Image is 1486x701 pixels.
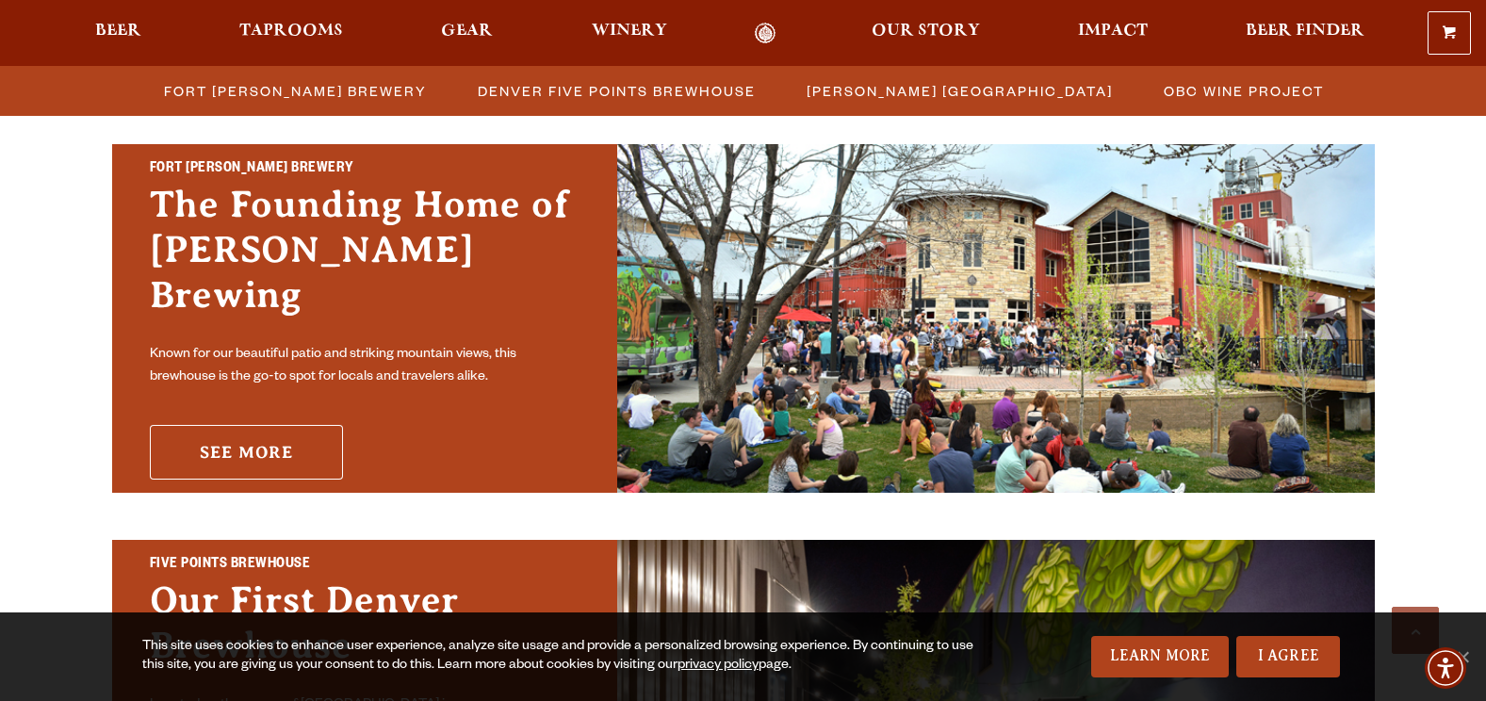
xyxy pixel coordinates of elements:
[730,23,801,44] a: Odell Home
[1392,607,1439,654] a: Scroll to top
[592,24,667,39] span: Winery
[153,77,436,105] a: Fort [PERSON_NAME] Brewery
[1152,77,1333,105] a: OBC Wine Project
[1233,23,1377,44] a: Beer Finder
[1078,24,1148,39] span: Impact
[617,144,1375,493] img: Fort Collins Brewery & Taproom'
[678,659,759,674] a: privacy policy
[807,77,1113,105] span: [PERSON_NAME] [GEOGRAPHIC_DATA]
[164,77,427,105] span: Fort [PERSON_NAME] Brewery
[239,24,343,39] span: Taprooms
[429,23,505,44] a: Gear
[1246,24,1364,39] span: Beer Finder
[150,344,580,389] p: Known for our beautiful patio and striking mountain views, this brewhouse is the go-to spot for l...
[872,24,980,39] span: Our Story
[478,77,756,105] span: Denver Five Points Brewhouse
[466,77,765,105] a: Denver Five Points Brewhouse
[150,182,580,336] h3: The Founding Home of [PERSON_NAME] Brewing
[95,24,141,39] span: Beer
[150,157,580,182] h2: Fort [PERSON_NAME] Brewery
[859,23,992,44] a: Our Story
[150,578,580,687] h3: Our First Denver Brewhouse
[1066,23,1160,44] a: Impact
[1164,77,1324,105] span: OBC Wine Project
[441,24,493,39] span: Gear
[795,77,1122,105] a: [PERSON_NAME] [GEOGRAPHIC_DATA]
[150,553,580,578] h2: Five Points Brewhouse
[142,638,977,676] div: This site uses cookies to enhance user experience, analyze site usage and provide a personalized ...
[83,23,154,44] a: Beer
[580,23,679,44] a: Winery
[150,425,343,480] a: See More
[227,23,355,44] a: Taprooms
[1091,636,1230,677] a: Learn More
[1236,636,1340,677] a: I Agree
[1425,647,1466,689] div: Accessibility Menu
